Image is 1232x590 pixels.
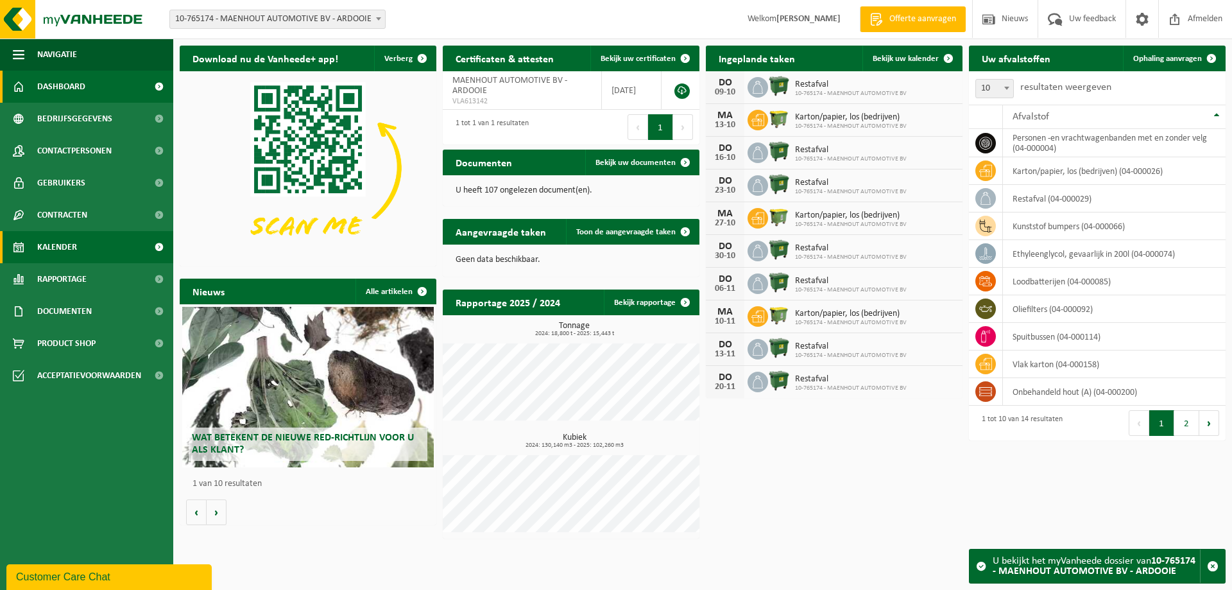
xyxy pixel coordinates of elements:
[712,317,738,326] div: 10-11
[37,360,141,392] span: Acceptatievoorwaarden
[976,80,1013,98] span: 10
[712,176,738,186] div: DO
[648,114,673,140] button: 1
[862,46,961,71] a: Bekijk uw kalender
[452,76,567,96] span: MAENHOUT AUTOMOTIVE BV - ARDOOIE
[768,304,790,326] img: WB-1100-HPE-GN-50
[384,55,413,63] span: Verberg
[768,173,790,195] img: WB-1100-HPE-GN-01
[449,331,699,337] span: 2024: 18,800 t - 2025: 15,443 t
[776,14,841,24] strong: [PERSON_NAME]
[712,153,738,162] div: 16-10
[1129,410,1149,436] button: Previous
[993,550,1200,583] div: U bekijkt het myVanheede dossier van
[712,110,738,121] div: MA
[37,103,112,135] span: Bedrijfsgegevens
[37,199,87,231] span: Contracten
[795,155,907,163] span: 10-765174 - MAENHOUT AUTOMOTIVE BV
[795,309,907,319] span: Karton/papier, los (bedrijven)
[355,279,435,304] a: Alle artikelen
[768,239,790,261] img: WB-1100-HPE-GN-01
[186,499,207,525] button: Vorige
[795,211,907,221] span: Karton/papier, los (bedrijven)
[768,141,790,162] img: WB-1100-HPE-GN-01
[712,78,738,88] div: DO
[452,96,592,107] span: VLA613142
[712,372,738,383] div: DO
[37,231,77,263] span: Kalender
[170,10,385,28] span: 10-765174 - MAENHOUT AUTOMOTIVE BV - ARDOOIE
[795,178,907,188] span: Restafval
[673,114,693,140] button: Next
[795,112,907,123] span: Karton/papier, los (bedrijven)
[456,186,687,195] p: U heeft 107 ongelezen document(en).
[443,150,525,175] h2: Documenten
[595,159,676,167] span: Bekijk uw documenten
[712,209,738,219] div: MA
[576,228,676,236] span: Toon de aangevraagde taken
[1003,240,1226,268] td: ethyleenglycol, gevaarlijk in 200l (04-000074)
[795,254,907,261] span: 10-765174 - MAENHOUT AUTOMOTIVE BV
[1020,82,1111,92] label: resultaten weergeven
[192,433,414,455] span: Wat betekent de nieuwe RED-richtlijn voor u als klant?
[795,221,907,229] span: 10-765174 - MAENHOUT AUTOMOTIVE BV
[712,88,738,97] div: 09-10
[795,188,907,196] span: 10-765174 - MAENHOUT AUTOMOTIVE BV
[604,290,698,315] a: Bekijk rapportage
[712,121,738,130] div: 13-10
[712,252,738,261] div: 30-10
[795,352,907,360] span: 10-765174 - MAENHOUT AUTOMOTIVE BV
[860,6,966,32] a: Offerte aanvragen
[795,90,907,98] span: 10-765174 - MAENHOUT AUTOMOTIVE BV
[712,186,738,195] div: 23-10
[712,143,738,153] div: DO
[628,114,648,140] button: Previous
[449,322,699,337] h3: Tonnage
[443,46,567,71] h2: Certificaten & attesten
[795,319,907,327] span: 10-765174 - MAENHOUT AUTOMOTIVE BV
[712,241,738,252] div: DO
[768,370,790,392] img: WB-1100-HPE-GN-01
[768,272,790,293] img: WB-1100-HPE-GN-01
[601,55,676,63] span: Bekijk uw certificaten
[768,206,790,228] img: WB-1100-HPE-GN-50
[712,219,738,228] div: 27-10
[180,279,237,304] h2: Nieuws
[795,80,907,90] span: Restafval
[768,75,790,97] img: WB-1100-HPE-GN-01
[1003,268,1226,295] td: loodbatterijen (04-000085)
[886,13,959,26] span: Offerte aanvragen
[449,442,699,449] span: 2024: 130,140 m3 - 2025: 102,260 m3
[873,55,939,63] span: Bekijk uw kalender
[37,327,96,360] span: Product Shop
[585,150,698,175] a: Bekijk uw documenten
[712,274,738,284] div: DO
[795,342,907,352] span: Restafval
[374,46,435,71] button: Verberg
[1199,410,1219,436] button: Next
[169,10,386,29] span: 10-765174 - MAENHOUT AUTOMOTIVE BV - ARDOOIE
[1149,410,1174,436] button: 1
[6,562,214,590] iframe: chat widget
[712,383,738,392] div: 20-11
[602,71,662,110] td: [DATE]
[993,556,1195,577] strong: 10-765174 - MAENHOUT AUTOMOTIVE BV - ARDOOIE
[180,46,351,71] h2: Download nu de Vanheede+ app!
[768,108,790,130] img: WB-1100-HPE-GN-50
[768,337,790,359] img: WB-1100-HPE-GN-01
[1013,112,1049,122] span: Afvalstof
[37,167,85,199] span: Gebruikers
[443,219,559,244] h2: Aangevraagde taken
[1003,185,1226,213] td: restafval (04-000029)
[1003,295,1226,323] td: oliefilters (04-000092)
[1003,378,1226,406] td: onbehandeld hout (A) (04-000200)
[712,350,738,359] div: 13-11
[795,145,907,155] span: Restafval
[449,113,529,141] div: 1 tot 1 van 1 resultaten
[37,39,77,71] span: Navigatie
[1174,410,1199,436] button: 2
[207,499,227,525] button: Volgende
[975,409,1063,437] div: 1 tot 10 van 14 resultaten
[37,295,92,327] span: Documenten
